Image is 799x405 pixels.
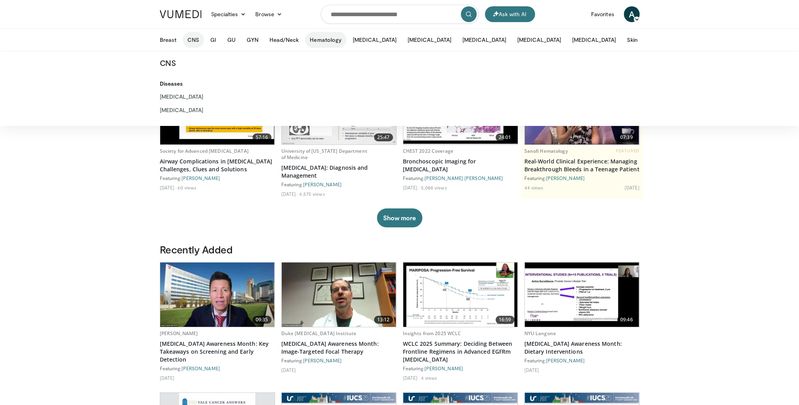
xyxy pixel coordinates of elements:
h5: Diseases [160,80,316,87]
a: 16:59 [403,262,518,327]
a: Browse [251,6,287,22]
button: Show more [377,208,422,227]
span: FEATURED [616,148,639,154]
a: [PERSON_NAME] [303,182,342,187]
span: 07:39 [617,133,636,141]
div: Featuring: [281,181,397,187]
a: [PERSON_NAME] [546,358,585,363]
a: 13:12 [282,262,396,327]
a: [MEDICAL_DATA]: Diagnosis and Management [281,164,397,180]
a: [PERSON_NAME] [303,358,342,363]
div: Featuring: [160,365,275,371]
a: [PERSON_NAME] [182,175,220,181]
button: GYN [242,32,263,48]
div: Featuring: [160,175,275,181]
a: [MEDICAL_DATA] Awareness Month: Image-Targeted Focal Therapy [281,340,397,356]
button: [MEDICAL_DATA] [403,32,456,48]
img: 9ae08a33-5877-44db-a13e-87f6a86d7712.620x360_q85_upscale.jpg [525,262,639,327]
li: [DATE] [160,184,177,191]
span: 09:46 [617,316,636,324]
a: [PERSON_NAME] [546,175,585,181]
a: Real-World Clinical Experience: Managing Breakthrough Bleeds in a Teenage Patient [524,157,640,173]
img: 484122af-ca0f-45bf-8a96-4944652f2c3a.620x360_q85_upscale.jpg [403,262,518,327]
img: VuMedi Logo [160,10,202,18]
li: 60 views [178,184,196,191]
div: Featuring: [524,175,640,181]
a: Duke [MEDICAL_DATA] Institute [281,330,356,337]
li: 5,088 views [421,184,447,191]
a: University of [US_STATE] Department of Medicine [281,148,367,161]
a: WCLC 2025 Summary: Deciding Between Frontline Regimens in Advanced EGFRm [MEDICAL_DATA] [403,340,518,364]
li: [DATE] [403,184,420,191]
a: Specialties [206,6,251,22]
li: [DATE] [524,367,539,373]
div: Featuring: [403,175,518,181]
a: NYU Langone [524,330,556,337]
span: 57:16 [253,133,271,141]
button: [MEDICAL_DATA] [348,32,401,48]
a: [PERSON_NAME] [PERSON_NAME] [425,175,503,181]
li: 4,575 views [299,191,325,197]
span: 16:59 [496,316,515,324]
a: [MEDICAL_DATA] [155,104,311,116]
button: Skin [622,32,642,48]
button: Head/Neck [265,32,304,48]
input: Search topics, interventions [321,5,479,24]
a: Sanofi Hematology [524,148,568,154]
button: [MEDICAL_DATA] [567,32,621,48]
h3: Recently Added [160,243,640,256]
a: [PERSON_NAME] [425,366,463,371]
li: [DATE] [403,375,420,381]
a: [MEDICAL_DATA] Awareness Month: Key Takeaways on Screening and Early Detection [160,340,275,364]
a: Insights from 2025 WCLC [403,330,461,337]
button: GI [206,32,221,48]
img: 91fd8c7d-f999-4059-b8fe-c7c5b8f760c8.620x360_q85_upscale.jpg [282,262,396,327]
button: CNS [183,32,204,48]
a: A [624,6,640,22]
li: [DATE] [281,367,296,373]
button: Breast [155,32,181,48]
span: 24:01 [496,133,515,141]
div: Featuring: [524,357,640,364]
li: [DATE] [160,375,175,381]
a: Airway Complications in [MEDICAL_DATA] Challenges, Clues and Solutions [160,157,275,173]
img: 06145a8c-f90b-49fb-ab9f-3f0d295637a1.620x360_q85_upscale.jpg [160,262,275,327]
a: Society for Advanced [MEDICAL_DATA] [160,148,249,154]
div: Featuring: [403,365,518,371]
li: 4 views [421,375,437,381]
p: CNS [155,58,644,68]
a: [PERSON_NAME] [182,366,220,371]
a: Bronchoscopic Imaging for [MEDICAL_DATA] [403,157,518,173]
a: CHEST 2022 Coverage [403,148,453,154]
button: [MEDICAL_DATA] [513,32,566,48]
li: [DATE] [625,184,640,191]
button: [MEDICAL_DATA] [458,32,511,48]
span: 13:12 [374,316,393,324]
span: 25:47 [374,133,393,141]
a: 09:46 [525,262,639,327]
a: Favorites [586,6,619,22]
li: [DATE] [281,191,298,197]
span: 09:35 [253,316,271,324]
button: Hematology [305,32,346,48]
li: 44 views [524,184,544,191]
a: 09:35 [160,262,275,327]
a: [MEDICAL_DATA] [155,90,311,103]
a: [PERSON_NAME] [160,330,198,337]
div: Featuring: [281,357,397,364]
button: Ask with AI [485,6,535,22]
a: [MEDICAL_DATA] Awareness Month: Dietary Interventions [524,340,640,356]
button: GU [223,32,240,48]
